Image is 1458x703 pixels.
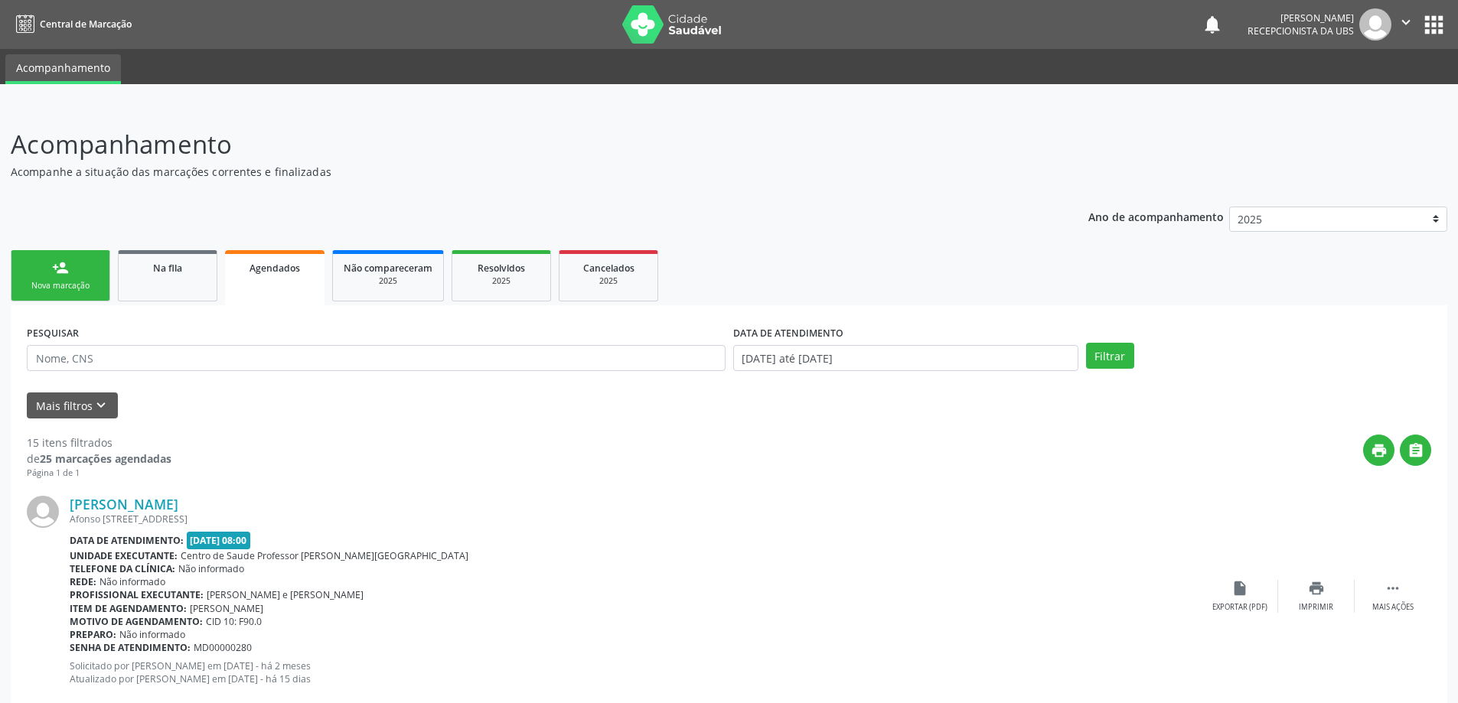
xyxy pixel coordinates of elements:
span: Cancelados [583,262,634,275]
i: print [1308,580,1325,597]
b: Unidade executante: [70,549,178,562]
span: Central de Marcação [40,18,132,31]
span: [PERSON_NAME] [190,602,263,615]
p: Acompanhe a situação das marcações correntes e finalizadas [11,164,1016,180]
button: Mais filtroskeyboard_arrow_down [27,392,118,419]
b: Senha de atendimento: [70,641,191,654]
div: person_add [52,259,69,276]
div: Imprimir [1299,602,1333,613]
input: Selecione um intervalo [733,345,1078,371]
div: Página 1 de 1 [27,467,171,480]
b: Profissional executante: [70,588,204,601]
a: Acompanhamento [5,54,121,84]
i:  [1398,14,1414,31]
button: print [1363,434,1394,466]
span: [DATE] 08:00 [187,532,251,549]
img: img [27,496,59,528]
b: Telefone da clínica: [70,562,175,575]
b: Item de agendamento: [70,602,187,615]
div: 15 itens filtrados [27,434,171,451]
div: Exportar (PDF) [1212,602,1267,613]
button: apps [1420,11,1447,38]
span: Centro de Saude Professor [PERSON_NAME][GEOGRAPHIC_DATA] [181,549,468,562]
div: [PERSON_NAME] [1248,11,1354,24]
div: Afonso [STREET_ADDRESS] [70,513,1202,526]
div: 2025 [463,275,540,287]
i: print [1371,442,1388,459]
span: Resolvidos [478,262,525,275]
button: notifications [1202,14,1223,35]
b: Data de atendimento: [70,534,184,547]
span: CID 10: F90.0 [206,615,262,628]
p: Solicitado por [PERSON_NAME] em [DATE] - há 2 meses Atualizado por [PERSON_NAME] em [DATE] - há 1... [70,659,1202,685]
label: PESQUISAR [27,321,79,345]
i:  [1385,580,1401,597]
b: Motivo de agendamento: [70,615,203,628]
i: keyboard_arrow_down [93,397,109,414]
label: DATA DE ATENDIMENTO [733,321,843,345]
p: Acompanhamento [11,125,1016,164]
i:  [1407,442,1424,459]
div: 2025 [344,275,432,287]
span: Não informado [119,628,185,641]
span: [PERSON_NAME] e [PERSON_NAME] [207,588,364,601]
span: Não informado [99,575,165,588]
input: Nome, CNS [27,345,726,371]
div: Mais ações [1372,602,1414,613]
span: Agendados [250,262,300,275]
button:  [1400,434,1431,466]
a: Central de Marcação [11,11,132,37]
div: de [27,451,171,467]
span: Não informado [178,562,244,575]
div: Nova marcação [22,280,99,291]
a: [PERSON_NAME] [70,496,178,513]
div: 2025 [570,275,647,287]
span: MD00000280 [194,641,252,654]
b: Preparo: [70,628,116,641]
i: insert_drive_file [1231,580,1248,597]
img: img [1359,8,1391,41]
strong: 25 marcações agendadas [40,451,171,466]
span: Não compareceram [344,262,432,275]
span: Recepcionista da UBS [1248,24,1354,37]
p: Ano de acompanhamento [1088,207,1224,226]
span: Na fila [153,262,182,275]
button: Filtrar [1086,343,1134,369]
button:  [1391,8,1420,41]
b: Rede: [70,575,96,588]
